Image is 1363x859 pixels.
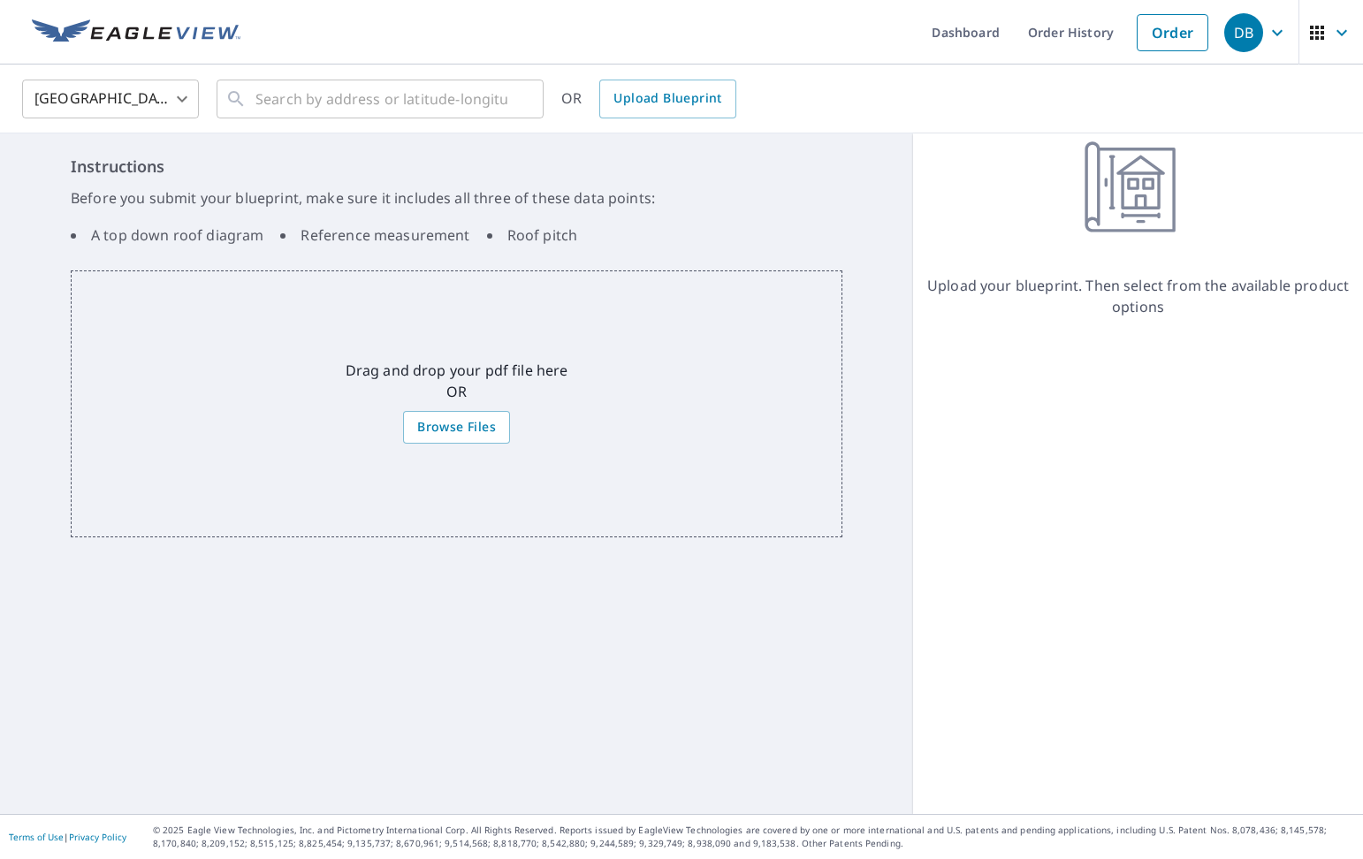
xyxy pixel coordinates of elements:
p: | [9,832,126,842]
a: Terms of Use [9,831,64,843]
span: Upload Blueprint [613,87,721,110]
a: Order [1137,14,1208,51]
h6: Instructions [71,155,842,179]
div: DB [1224,13,1263,52]
label: Browse Files [403,411,510,444]
li: Roof pitch [487,224,578,246]
p: Drag and drop your pdf file here OR [346,360,568,402]
p: © 2025 Eagle View Technologies, Inc. and Pictometry International Corp. All Rights Reserved. Repo... [153,824,1354,850]
p: Before you submit your blueprint, make sure it includes all three of these data points: [71,187,842,209]
div: OR [561,80,736,118]
p: Upload your blueprint. Then select from the available product options [913,275,1363,317]
a: Upload Blueprint [599,80,735,118]
a: Privacy Policy [69,831,126,843]
div: [GEOGRAPHIC_DATA] [22,74,199,124]
img: EV Logo [32,19,240,46]
input: Search by address or latitude-longitude [255,74,507,124]
span: Browse Files [417,416,496,438]
li: A top down roof diagram [71,224,263,246]
li: Reference measurement [280,224,469,246]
